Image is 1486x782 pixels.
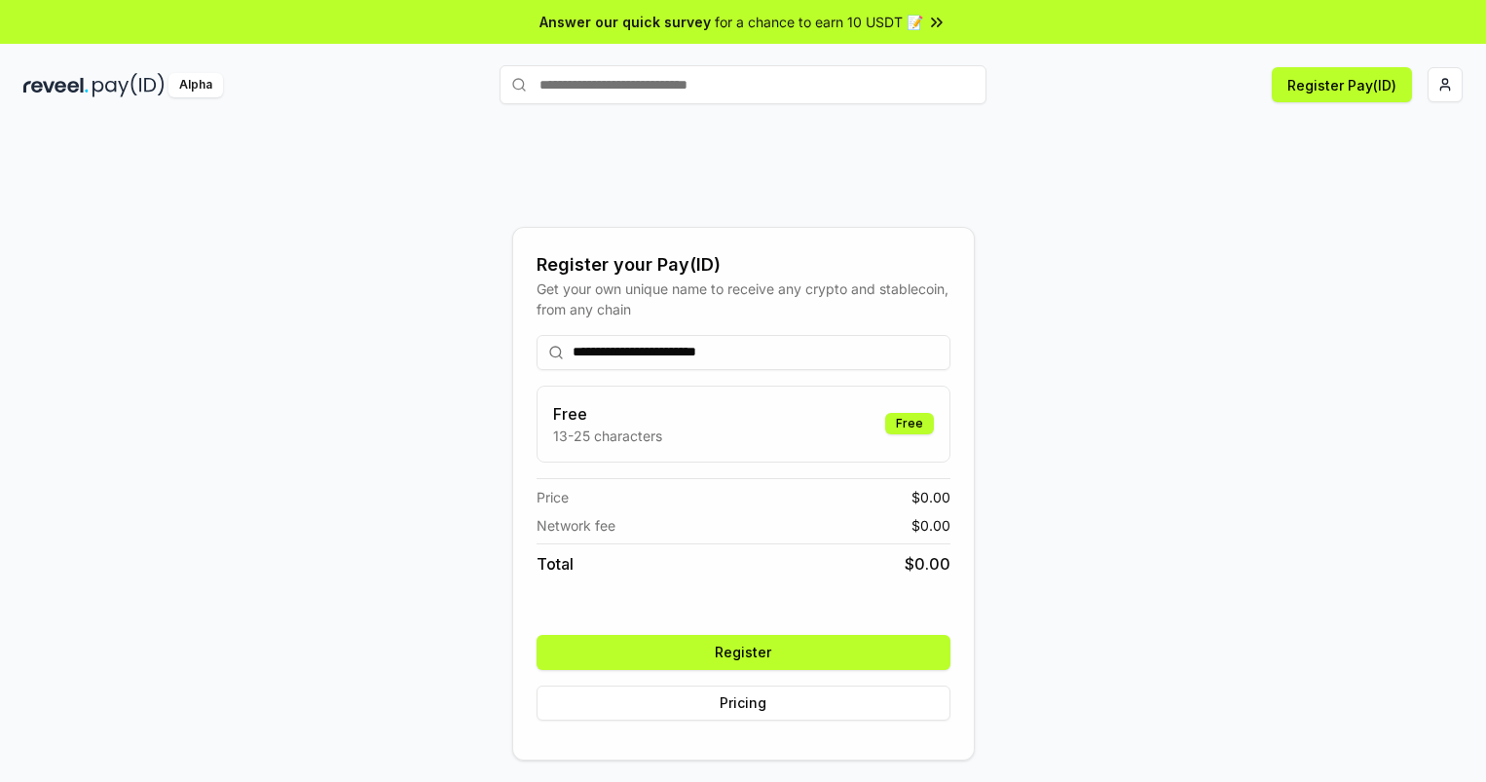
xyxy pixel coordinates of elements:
[553,426,662,446] p: 13-25 characters
[537,487,569,507] span: Price
[537,686,950,721] button: Pricing
[911,515,950,536] span: $ 0.00
[537,635,950,670] button: Register
[537,552,574,576] span: Total
[715,12,923,32] span: for a chance to earn 10 USDT 📝
[23,73,89,97] img: reveel_dark
[911,487,950,507] span: $ 0.00
[537,251,950,279] div: Register your Pay(ID)
[93,73,165,97] img: pay_id
[1272,67,1412,102] button: Register Pay(ID)
[537,515,615,536] span: Network fee
[905,552,950,576] span: $ 0.00
[885,413,934,434] div: Free
[553,402,662,426] h3: Free
[539,12,711,32] span: Answer our quick survey
[168,73,223,97] div: Alpha
[537,279,950,319] div: Get your own unique name to receive any crypto and stablecoin, from any chain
